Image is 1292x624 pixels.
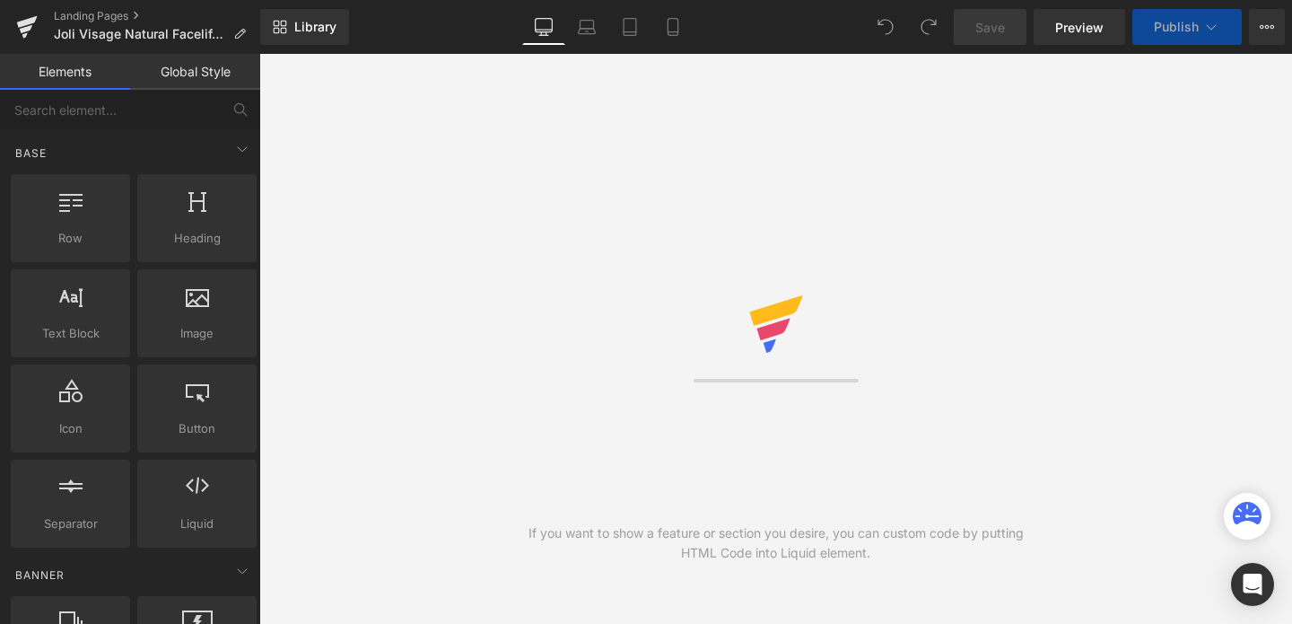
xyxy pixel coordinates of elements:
[565,9,608,45] a: Laptop
[130,54,260,90] a: Global Style
[975,18,1005,37] span: Save
[143,419,251,438] span: Button
[1055,18,1104,37] span: Preview
[1231,563,1274,606] div: Open Intercom Messenger
[16,514,125,533] span: Separator
[868,9,904,45] button: Undo
[13,145,48,162] span: Base
[16,229,125,248] span: Row
[1249,9,1285,45] button: More
[294,19,336,35] span: Library
[1132,9,1242,45] button: Publish
[143,324,251,343] span: Image
[651,9,694,45] a: Mobile
[54,9,260,23] a: Landing Pages
[13,567,66,584] span: Banner
[143,229,251,248] span: Heading
[54,27,226,41] span: Joli Visage Natural Facelift 69.95
[16,419,125,438] span: Icon
[260,9,349,45] a: New Library
[522,9,565,45] a: Desktop
[911,9,947,45] button: Redo
[1034,9,1125,45] a: Preview
[1154,20,1199,34] span: Publish
[608,9,651,45] a: Tablet
[143,514,251,533] span: Liquid
[518,523,1034,563] div: If you want to show a feature or section you desire, you can custom code by putting HTML Code int...
[16,324,125,343] span: Text Block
